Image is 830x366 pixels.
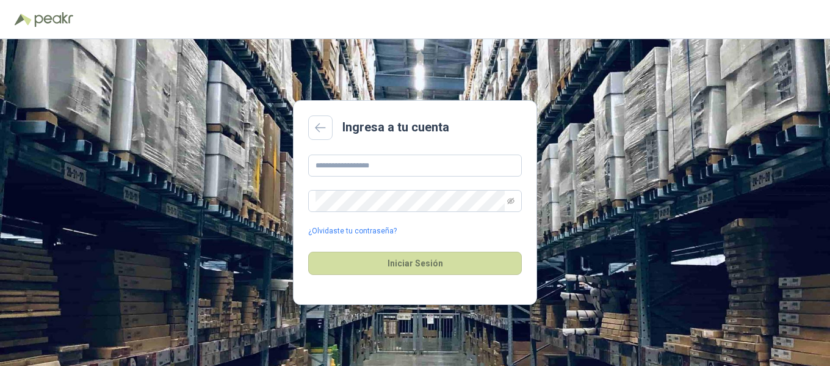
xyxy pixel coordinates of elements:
button: Iniciar Sesión [308,252,522,275]
h2: Ingresa a tu cuenta [342,118,449,137]
a: ¿Olvidaste tu contraseña? [308,225,397,237]
img: Logo [15,13,32,26]
span: eye-invisible [507,197,514,205]
img: Peakr [34,12,73,27]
